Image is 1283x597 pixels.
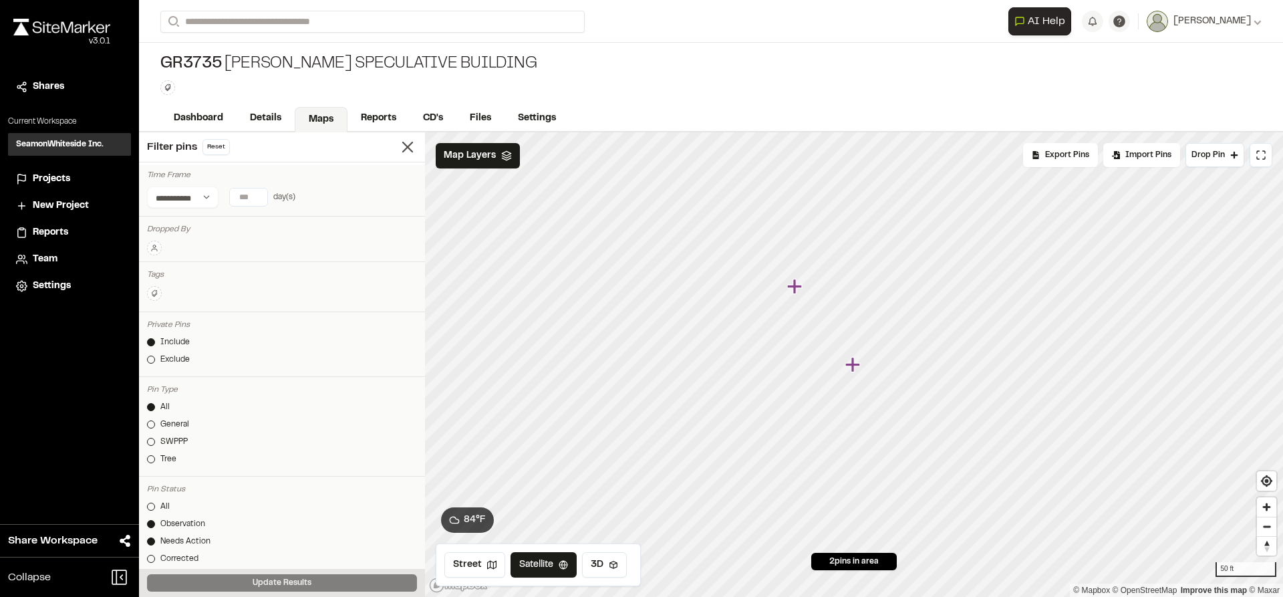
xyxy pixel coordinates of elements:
div: Exclude [160,354,190,366]
span: Import Pins [1125,149,1171,161]
div: Tags [147,269,417,281]
div: Include [160,336,190,348]
div: Pin Type [147,384,417,396]
a: Projects [16,172,123,187]
span: New Project [33,199,89,213]
a: Mapbox [1073,586,1110,595]
span: Shares [33,80,64,94]
span: [PERSON_NAME] [1173,14,1251,29]
span: Collapse [8,570,51,586]
a: Dashboard [160,106,237,131]
div: Time Frame [147,169,417,181]
a: Shares [16,80,123,94]
div: Corrected [160,553,198,565]
span: Filter pins [147,139,197,155]
span: GR3735 [160,53,222,75]
button: 3D [582,552,627,578]
div: Open AI Assistant [1008,7,1077,35]
button: 84°F [441,507,494,533]
a: Map feedback [1181,586,1247,595]
img: User [1147,11,1168,32]
a: Maxar [1249,586,1280,595]
div: Private Pins [147,319,417,331]
div: 50 ft [1216,562,1276,577]
img: rebrand.png [13,19,110,35]
span: Share Workspace [8,533,98,549]
button: Edit Tags [147,286,162,301]
a: Reports [347,106,410,131]
p: Current Workspace [8,116,131,128]
span: Drop Pin [1191,149,1225,161]
button: Drop Pin [1185,143,1244,167]
button: Open AI Assistant [1008,7,1071,35]
h3: SeamonWhiteside Inc. [16,138,104,150]
span: 2 pins in area [829,556,879,568]
button: Edit Tags [160,80,175,95]
a: Team [16,252,123,267]
div: [PERSON_NAME] Speculative Building [160,53,537,75]
a: New Project [16,199,123,213]
button: Update Results [147,574,417,592]
span: Settings [33,279,71,293]
button: Reset bearing to north [1257,536,1276,556]
span: Zoom out [1257,517,1276,536]
span: Map Layers [444,148,496,163]
button: Zoom out [1257,517,1276,536]
button: Zoom in [1257,497,1276,517]
a: Files [456,106,505,131]
button: Search [160,11,184,33]
button: [PERSON_NAME] [1147,11,1262,32]
a: Settings [505,106,569,131]
span: Projects [33,172,70,187]
div: Oh geez...please don't... [13,35,110,47]
div: SWPPP [160,436,188,448]
a: Mapbox logo [429,578,488,593]
span: Team [33,252,57,267]
span: 84 ° F [464,513,486,527]
button: Street [444,552,505,578]
button: Satellite [511,552,577,578]
a: OpenStreetMap [1113,586,1177,595]
a: CD's [410,106,456,131]
div: day(s) [273,191,295,203]
div: Map marker [845,356,863,374]
div: All [160,401,170,413]
span: AI Help [1028,13,1065,29]
a: Reports [16,225,123,240]
div: Needs Action [160,535,210,548]
div: Pin Status [147,483,417,495]
button: Reset [202,139,230,155]
div: Import Pins into your project [1103,143,1180,167]
button: Find my location [1257,471,1276,491]
div: Observation [160,518,205,530]
div: Tree [160,453,176,465]
div: General [160,419,189,431]
a: Settings [16,279,123,293]
div: No pins available to export [1023,143,1098,167]
span: Reports [33,225,68,240]
a: Maps [295,107,347,132]
a: Details [237,106,295,131]
span: Export Pins [1045,149,1089,161]
div: Map marker [787,278,805,295]
div: All [160,501,170,513]
div: Dropped By [147,223,417,235]
canvas: Map [425,132,1283,597]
